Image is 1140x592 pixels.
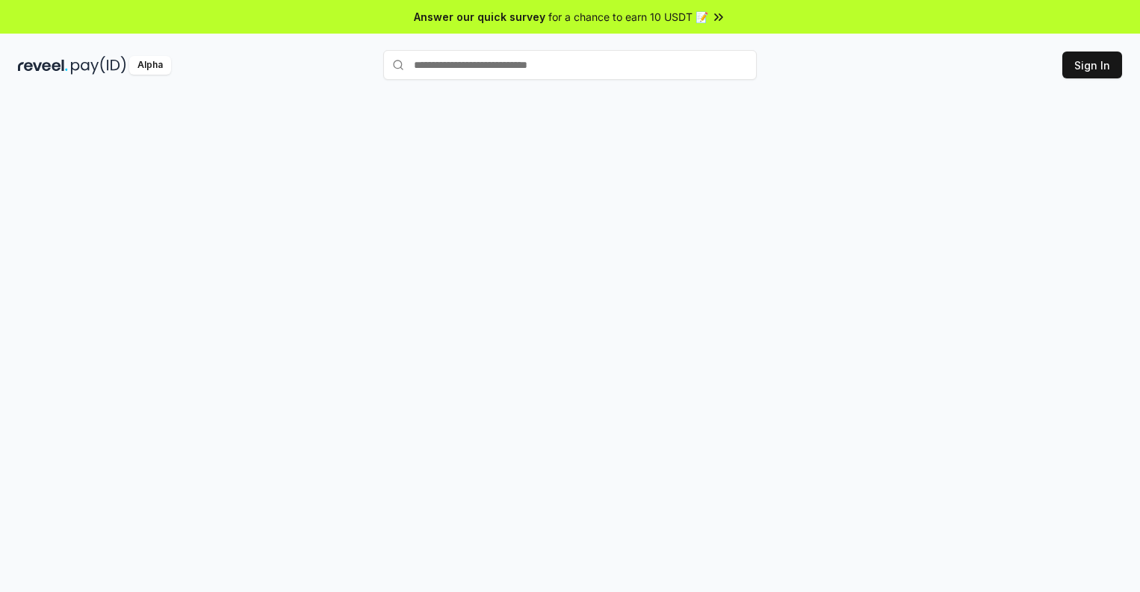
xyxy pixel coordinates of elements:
[414,9,545,25] span: Answer our quick survey
[1062,52,1122,78] button: Sign In
[18,56,68,75] img: reveel_dark
[71,56,126,75] img: pay_id
[548,9,708,25] span: for a chance to earn 10 USDT 📝
[129,56,171,75] div: Alpha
